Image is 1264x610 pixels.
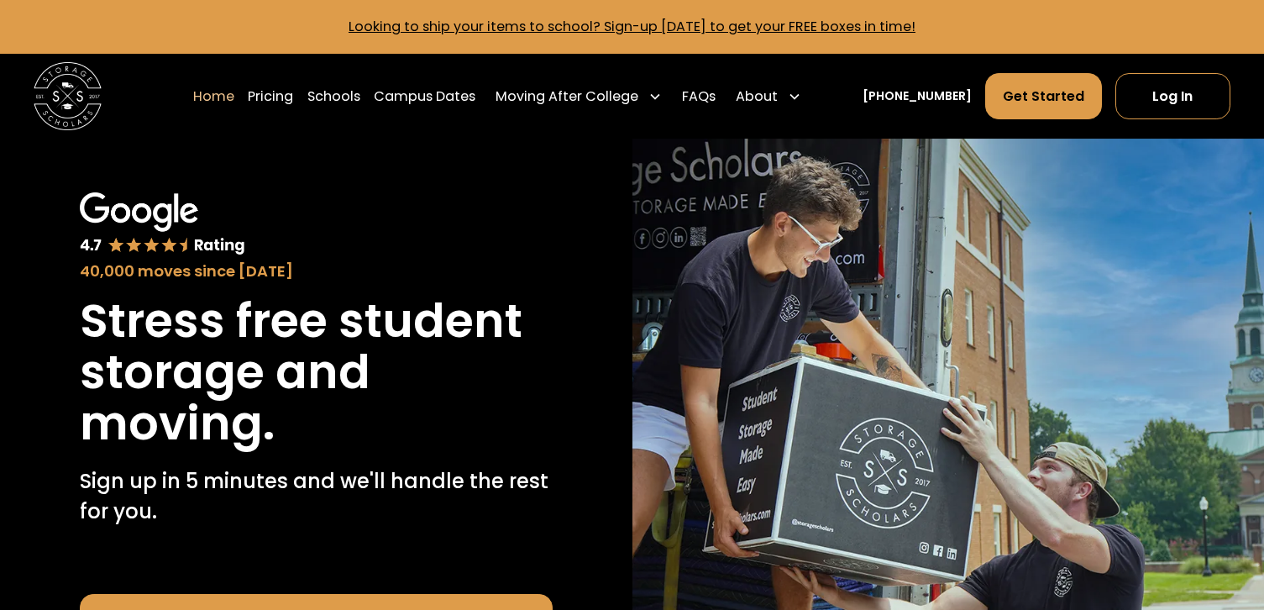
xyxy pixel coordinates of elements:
[80,296,553,450] h1: Stress free student storage and moving.
[193,72,234,119] a: Home
[349,17,915,36] a: Looking to ship your items to school? Sign-up [DATE] to get your FREE boxes in time!
[34,62,101,129] img: Storage Scholars main logo
[729,72,808,119] div: About
[496,87,638,107] div: Moving After College
[863,87,972,105] a: [PHONE_NUMBER]
[307,72,360,119] a: Schools
[34,62,101,129] a: home
[80,260,553,282] div: 40,000 moves since [DATE]
[374,72,475,119] a: Campus Dates
[682,72,716,119] a: FAQs
[1115,73,1230,118] a: Log In
[248,72,293,119] a: Pricing
[489,72,669,119] div: Moving After College
[736,87,778,107] div: About
[80,192,245,255] img: Google 4.7 star rating
[80,466,553,527] p: Sign up in 5 minutes and we'll handle the rest for you.
[985,73,1102,118] a: Get Started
